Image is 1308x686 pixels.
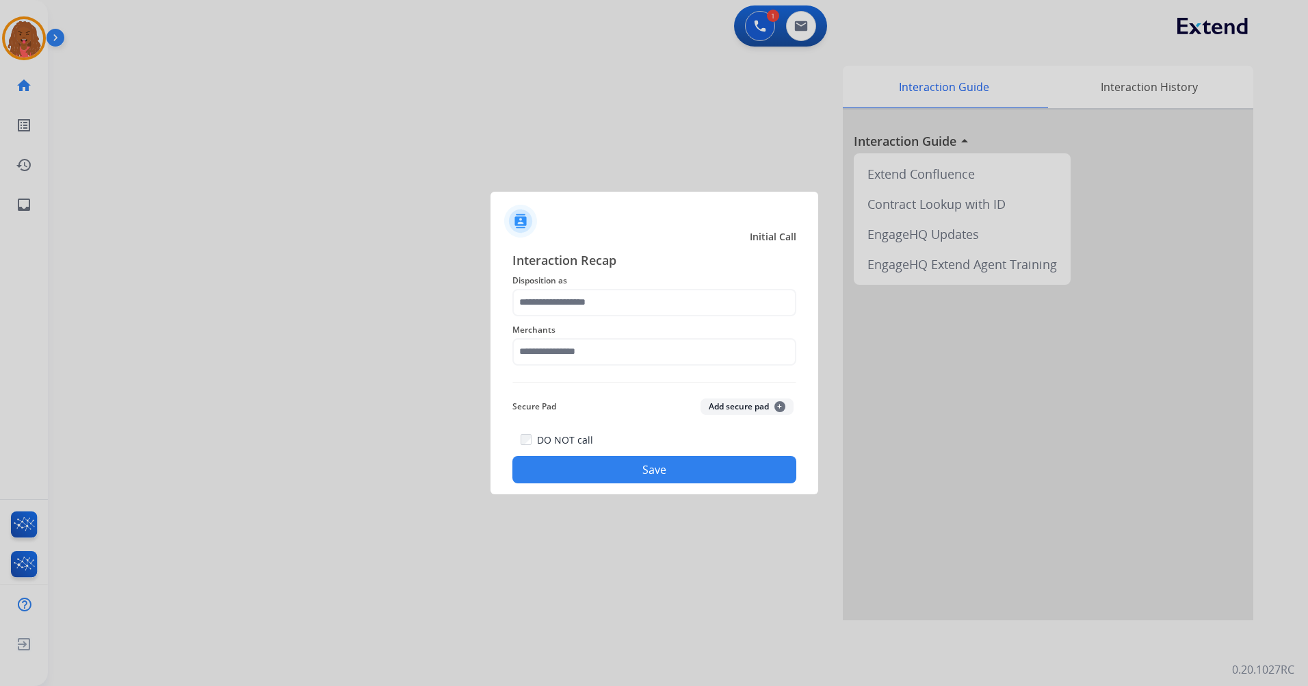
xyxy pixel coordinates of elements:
span: Disposition as [512,272,796,289]
label: DO NOT call [537,433,593,447]
img: contactIcon [504,205,537,238]
p: 0.20.1027RC [1232,661,1294,678]
span: Interaction Recap [512,251,796,272]
button: Add secure pad+ [701,398,794,415]
span: Secure Pad [512,398,556,415]
span: Merchants [512,322,796,338]
button: Save [512,456,796,483]
span: + [774,401,785,412]
span: Initial Call [750,230,796,244]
